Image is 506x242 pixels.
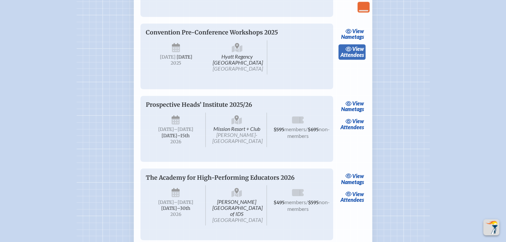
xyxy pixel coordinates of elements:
[285,198,306,205] span: members
[352,28,364,34] span: view
[207,40,268,74] span: Hyatt Regency [GEOGRAPHIC_DATA]
[151,212,200,217] span: 2026
[207,112,267,147] span: Mission Resort + Club
[338,189,366,205] a: viewAttendees
[308,199,319,205] span: $595
[207,185,267,225] span: [PERSON_NAME][GEOGRAPHIC_DATA] of IDS
[339,26,366,42] a: viewNametags
[213,65,263,72] span: [GEOGRAPHIC_DATA]
[287,126,330,139] span: non-members
[352,172,364,179] span: view
[174,127,193,132] span: –[DATE]
[352,190,364,197] span: view
[274,199,285,205] span: $495
[160,54,175,60] span: [DATE]
[162,133,190,139] span: [DATE]–⁠15th
[308,127,319,133] span: $695
[352,100,364,106] span: view
[339,171,366,186] a: viewNametags
[158,127,174,132] span: [DATE]
[174,199,193,205] span: –[DATE]
[485,221,498,234] img: To the top
[306,126,308,132] span: /
[338,44,366,60] a: viewAttendees
[158,199,174,205] span: [DATE]
[306,198,308,205] span: /
[176,54,192,60] span: [DATE]
[151,139,200,144] span: 2026
[212,216,263,223] span: [GEOGRAPHIC_DATA]
[284,126,306,132] span: members
[146,29,278,36] span: Convention Pre-Conference Workshops 2025
[146,101,252,108] span: Prospective Heads’ Institute 2025/26
[274,127,284,133] span: $595
[146,174,295,181] span: The Academy for High-Performing Educators 2026
[151,61,201,66] span: 2025
[483,219,499,235] button: Scroll Top
[212,132,263,144] span: [PERSON_NAME]-[GEOGRAPHIC_DATA]
[352,118,364,124] span: view
[338,116,366,132] a: viewAttendees
[161,205,190,211] span: [DATE]–⁠30th
[352,46,364,52] span: view
[339,98,366,114] a: viewNametags
[287,198,330,212] span: non-members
